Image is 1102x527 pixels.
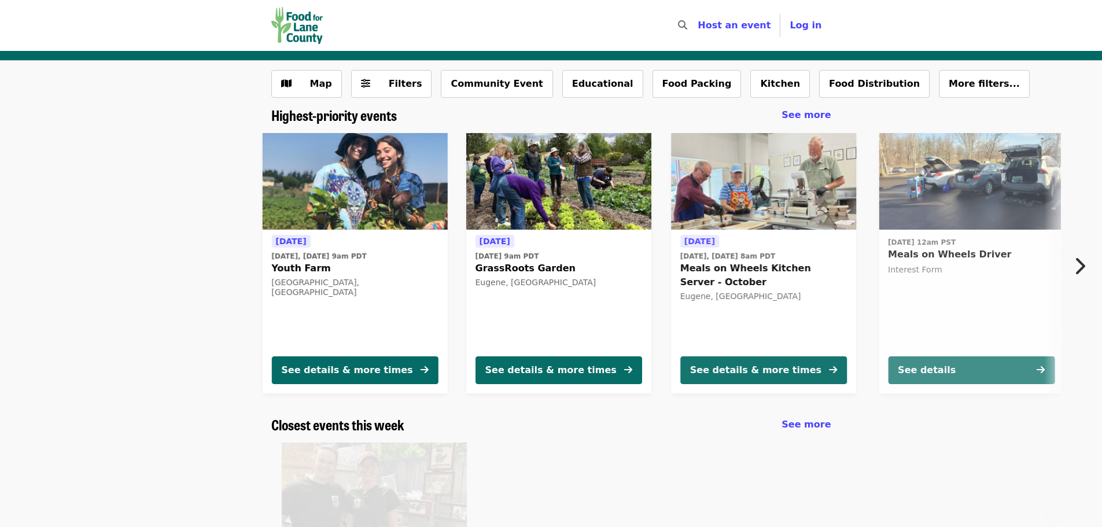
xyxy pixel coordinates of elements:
a: See more [782,418,831,432]
i: arrow-right icon [420,364,428,375]
span: GrassRoots Garden [475,261,642,275]
div: See details & more times [485,363,616,377]
button: Food Distribution [819,70,930,98]
div: Closest events this week [262,417,841,433]
span: Youth Farm [271,261,438,275]
input: Search [694,12,703,39]
span: Log in [790,20,821,31]
span: [DATE] [275,237,306,246]
span: Highest-priority events [271,105,397,125]
img: Food for Lane County - Home [271,7,323,44]
button: See details [888,356,1055,384]
button: Show map view [271,70,342,98]
span: Interest Form [888,265,942,274]
img: Meals on Wheels Kitchen Server - October organized by Food for Lane County [671,133,856,230]
a: See details for "Meals on Wheels Driver" [879,133,1064,393]
span: Meals on Wheels Kitchen Server - October [680,261,847,289]
span: Map [310,78,332,89]
span: [DATE] [479,237,510,246]
button: Kitchen [750,70,810,98]
i: search icon [678,20,687,31]
div: Eugene, [GEOGRAPHIC_DATA] [680,292,847,301]
i: map icon [281,78,292,89]
img: Meals on Wheels Driver organized by Food for Lane County [879,133,1064,230]
button: Log in [780,14,831,37]
time: [DATE], [DATE] 9am PDT [271,251,366,261]
button: More filters... [939,70,1030,98]
span: Filters [389,78,422,89]
div: Eugene, [GEOGRAPHIC_DATA] [475,278,642,288]
span: Meals on Wheels Driver [888,248,1055,261]
div: Highest-priority events [262,107,841,124]
a: Closest events this week [271,417,404,433]
i: sliders-h icon [361,78,370,89]
span: Closest events this week [271,414,404,434]
img: Youth Farm organized by Food for Lane County [262,133,447,230]
span: See more [782,109,831,120]
button: Food Packing [653,70,742,98]
time: [DATE] 9am PDT [475,251,539,261]
span: [DATE] [684,237,715,246]
button: Filters (0 selected) [351,70,432,98]
div: See details & more times [281,363,412,377]
a: Highest-priority events [271,107,397,124]
div: See details [898,363,956,377]
a: See details for "Meals on Wheels Kitchen Server - October" [671,133,856,393]
button: Community Event [441,70,552,98]
div: See details & more times [690,363,821,377]
i: arrow-right icon [1037,364,1045,375]
button: See details & more times [680,356,847,384]
i: chevron-right icon [1074,255,1085,277]
button: See details & more times [475,356,642,384]
a: See details for "GrassRoots Garden" [466,133,651,393]
span: See more [782,419,831,430]
button: Next item [1064,250,1102,282]
div: [GEOGRAPHIC_DATA], [GEOGRAPHIC_DATA] [271,278,438,297]
i: arrow-right icon [829,364,837,375]
span: More filters... [949,78,1020,89]
a: See more [782,108,831,122]
img: GrassRoots Garden organized by Food for Lane County [466,133,651,230]
button: Educational [562,70,643,98]
a: See details for "Youth Farm" [262,133,447,393]
button: See details & more times [271,356,438,384]
a: Host an event [698,20,771,31]
time: [DATE] 12am PST [888,237,956,248]
time: [DATE], [DATE] 8am PDT [680,251,775,261]
i: arrow-right icon [624,364,632,375]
